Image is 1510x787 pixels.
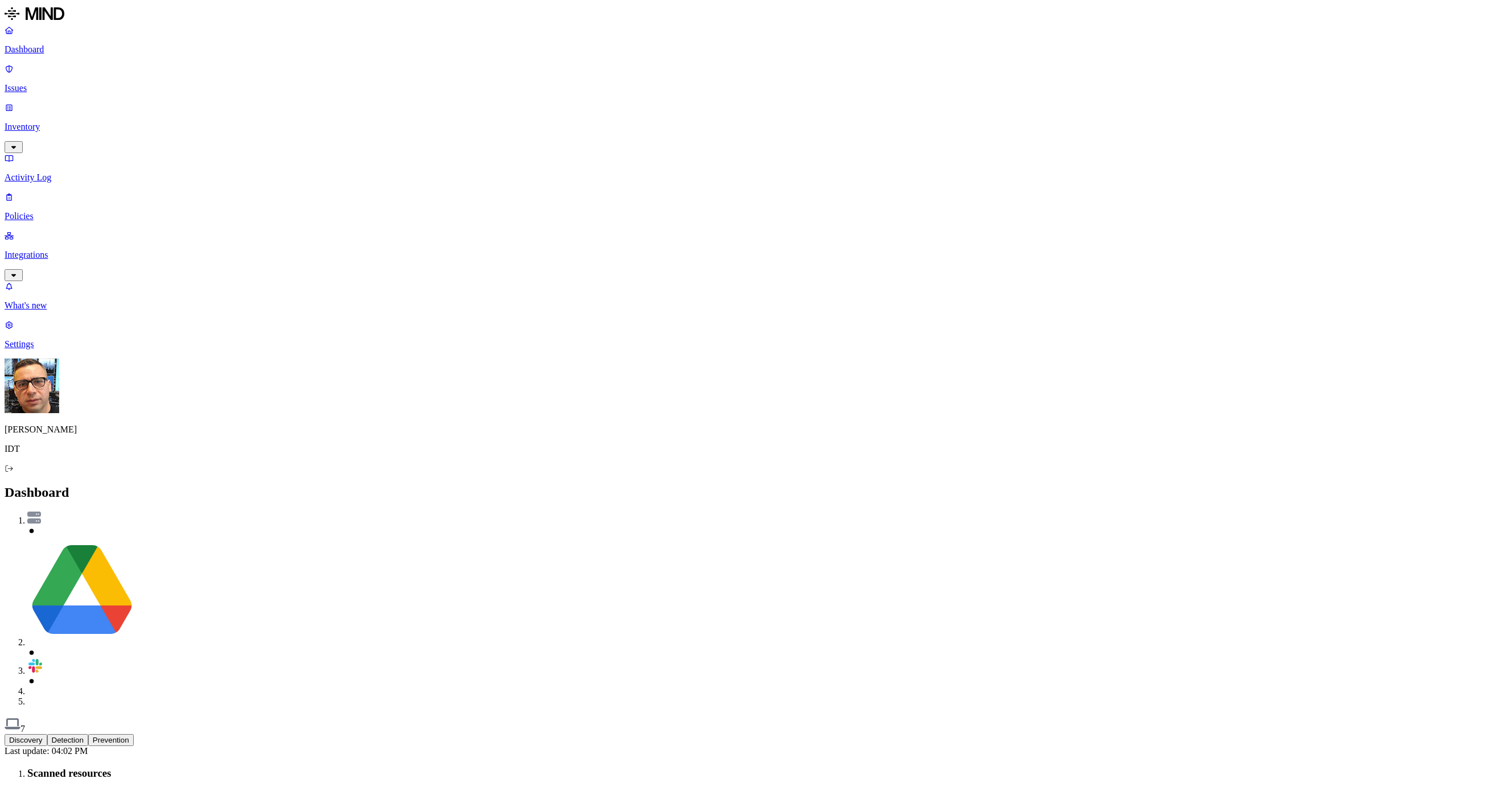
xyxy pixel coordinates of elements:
[5,444,1505,454] p: IDT
[27,767,1505,780] h3: Scanned resources
[27,658,43,674] img: slack.svg
[5,230,1505,279] a: Integrations
[5,172,1505,183] p: Activity Log
[5,5,1505,25] a: MIND
[27,512,41,524] img: azure-files.svg
[88,734,134,746] button: Prevention
[47,734,88,746] button: Detection
[5,83,1505,93] p: Issues
[5,211,1505,221] p: Policies
[5,746,88,756] span: Last update: 04:02 PM
[5,300,1505,311] p: What's new
[5,359,59,413] img: Edgar Rincon
[27,536,137,645] img: google-drive.svg
[5,44,1505,55] p: Dashboard
[5,339,1505,349] p: Settings
[5,716,20,732] img: endpoint.svg
[5,5,64,23] img: MIND
[5,734,47,746] button: Discovery
[5,122,1505,132] p: Inventory
[5,192,1505,221] a: Policies
[5,153,1505,183] a: Activity Log
[5,320,1505,349] a: Settings
[5,250,1505,260] p: Integrations
[5,485,1505,500] h2: Dashboard
[5,102,1505,151] a: Inventory
[5,281,1505,311] a: What's new
[5,64,1505,93] a: Issues
[20,724,25,734] span: 7
[5,25,1505,55] a: Dashboard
